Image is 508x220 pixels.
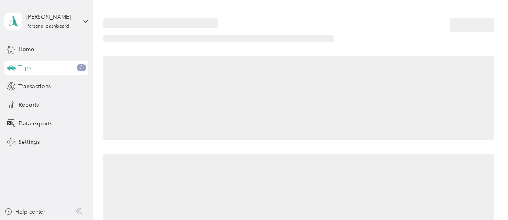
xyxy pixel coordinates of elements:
[18,119,52,128] span: Data exports
[463,175,508,220] iframe: Everlance-gr Chat Button Frame
[26,13,76,21] div: [PERSON_NAME]
[18,101,39,109] span: Reports
[18,138,40,146] span: Settings
[18,82,51,91] span: Transactions
[26,24,69,29] div: Personal dashboard
[18,63,31,72] span: Trips
[77,64,86,71] span: 3
[18,45,34,54] span: Home
[4,208,45,216] button: Help center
